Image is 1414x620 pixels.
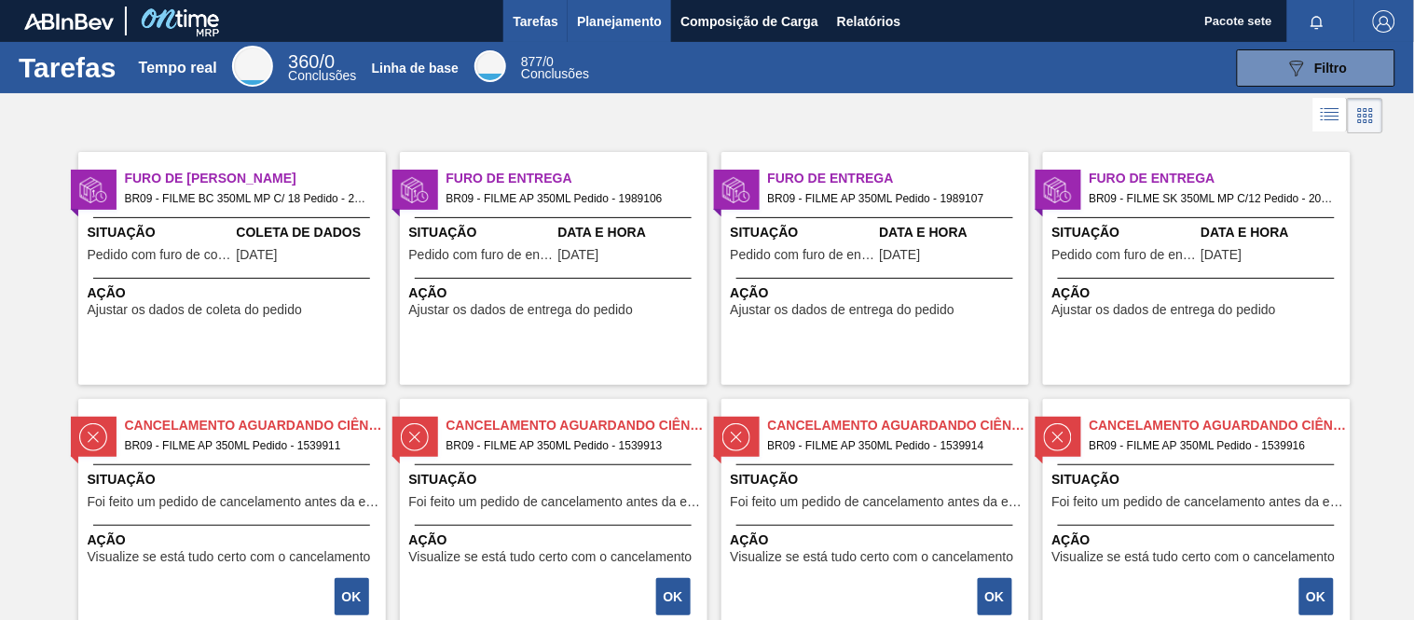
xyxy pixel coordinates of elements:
div: Visão em Cards [1348,98,1383,133]
font: Situação [731,225,799,240]
font: Situação [88,472,156,487]
span: Cancelamento aguardando ciência [125,416,386,435]
span: Foi feito um pedido de cancelamento antes da etapa de aguardando faturamento [409,495,703,509]
font: Data e Hora [880,225,968,240]
font: Visualize se está tudo certo com o cancelamento [1052,549,1336,564]
span: Foi feito um pedido de cancelamento antes da etapa de aguardando faturamento [731,495,1024,509]
font: Data e Hora [558,225,647,240]
font: Furo de Entrega [1090,171,1215,186]
font: Cancelamento aguardando ciência [446,418,713,433]
font: Linha de base [372,61,459,76]
font: Cancelamento aguardando ciência [125,418,391,433]
font: Ação [731,285,769,300]
span: 09/09/2025, [880,248,921,262]
div: Tempo real [288,54,356,82]
font: BR09 - FILME AP 350ML Pedido - 1989107 [768,192,984,205]
button: Filtro [1237,49,1395,87]
span: Foi feito um pedido de cancelamento antes da etapa de aguardando faturamento [88,495,381,509]
span: Situação [409,470,703,489]
font: Situação [88,225,156,240]
font: [DATE] [558,247,599,262]
font: Ajustar os dados de coleta do pedido [88,302,302,317]
img: status [1044,176,1072,204]
span: Furo de Entrega [768,169,1029,188]
span: BR09 - FILME SK 350ML MP C/12 Pedido - 2010676 [1090,188,1336,209]
button: Notificações [1287,8,1347,34]
div: Completar tarefa: 30038178 [336,576,371,617]
span: BR09 - FILME AP 350ML Pedido - 1539914 [768,435,1014,456]
span: Situação [409,223,554,242]
font: 0 [324,51,335,72]
font: Ação [88,285,126,300]
img: Sair [1373,10,1395,33]
font: BR09 - FILME AP 350ML Pedido - 1539916 [1090,439,1306,452]
font: Situação [409,472,477,487]
font: Data e Hora [1201,225,1290,240]
font: Cancelamento aguardando ciência [768,418,1035,433]
font: Pedido com furo de entrega [1052,247,1214,262]
span: BR09 - FILME AP 350ML Pedido - 1539911 [125,435,371,456]
font: Visualize se está tudo certo com o cancelamento [409,549,693,564]
img: status [79,176,107,204]
font: Pacote sete [1205,14,1272,28]
font: / [542,54,546,69]
font: BR09 - FILME AP 350ML Pedido - 1539913 [446,439,663,452]
font: Ação [88,532,126,547]
img: status [1044,423,1072,451]
font: BR09 - FILME AP 350ML Pedido - 1539914 [768,439,984,452]
font: BR09 - FILME AP 350ML Pedido - 1989106 [446,192,663,205]
font: Tempo real [139,60,217,76]
button: OK [978,578,1012,615]
span: BR09 - FILME BC 350ML MP C/ 18 Pedido - 2003155 [125,188,371,209]
font: 0 [546,54,554,69]
div: Completar tarefa: 30038181 [1301,576,1336,617]
font: Conclusões [288,68,356,83]
span: Situação [1052,470,1346,489]
span: Pedido com furo de entrega [1052,248,1197,262]
font: Ajustar os dados de entrega do pedido [731,302,955,317]
font: Ação [1052,285,1091,300]
div: Tempo real [232,46,273,87]
span: 877 [521,54,542,69]
font: Visualize se está tudo certo com o cancelamento [88,549,371,564]
span: Pedido com furo de entrega [409,248,554,262]
div: Visão em Lista [1313,98,1348,133]
button: OK [1299,578,1334,615]
font: Situação [731,472,799,487]
font: Ajustar os dados de entrega do pedido [1052,302,1277,317]
font: Furo de Entrega [446,171,572,186]
font: Ajustar os dados de entrega do pedido [409,302,634,317]
font: Tarefas [19,52,117,83]
span: Coleta de Dados [237,223,381,242]
font: Ação [409,285,447,300]
span: Situação [88,223,232,242]
span: Cancelamento aguardando ciência [446,416,707,435]
font: OK [985,589,1005,604]
font: Furo de [PERSON_NAME] [125,171,296,186]
font: Foi feito um pedido de cancelamento antes da etapa de aguardando faturamento [88,494,556,509]
span: Foi feito um pedido de cancelamento antes da etapa de aguardando faturamento [1052,495,1346,509]
span: BR09 - FILME AP 350ML Pedido - 1989106 [446,188,693,209]
font: Visualize se está tudo certo com o cancelamento [731,549,1014,564]
font: Situação [409,225,477,240]
span: 360 [288,51,319,72]
span: Situação [88,470,381,489]
font: Situação [1052,225,1120,240]
font: Pedido com furo de coleta [88,247,240,262]
font: OK [342,589,362,604]
font: / [320,51,325,72]
span: Data e Hora [880,223,1024,242]
span: 10/09/2025, [1201,248,1242,262]
div: Linha de base [521,56,589,80]
font: Composição de Carga [680,14,818,29]
button: OK [656,578,691,615]
img: status [79,423,107,451]
button: OK [335,578,369,615]
font: BR09 - FILME AP 350ML Pedido - 1539911 [125,439,341,452]
font: Relatórios [837,14,900,29]
font: Ação [731,532,769,547]
div: Linha de base [474,50,506,82]
font: Foi feito um pedido de cancelamento antes da etapa de aguardando faturamento [731,494,1200,509]
span: Cancelamento aguardando ciência [1090,416,1351,435]
font: [DATE] [1201,247,1242,262]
